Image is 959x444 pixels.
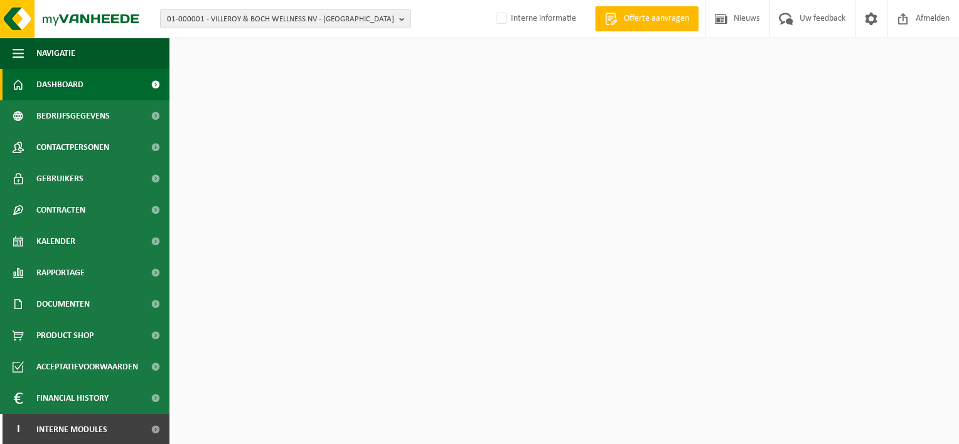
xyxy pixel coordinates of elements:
[36,257,85,288] span: Rapportage
[36,100,110,132] span: Bedrijfsgegevens
[36,38,75,69] span: Navigatie
[36,226,75,257] span: Kalender
[36,383,109,414] span: Financial History
[36,69,83,100] span: Dashboard
[160,9,411,28] button: 01-000001 - VILLEROY & BOCH WELLNESS NV - [GEOGRAPHIC_DATA]
[36,351,138,383] span: Acceptatievoorwaarden
[493,9,576,28] label: Interne informatie
[36,163,83,194] span: Gebruikers
[36,132,109,163] span: Contactpersonen
[36,194,85,226] span: Contracten
[167,10,394,29] span: 01-000001 - VILLEROY & BOCH WELLNESS NV - [GEOGRAPHIC_DATA]
[595,6,699,31] a: Offerte aanvragen
[621,13,692,25] span: Offerte aanvragen
[36,320,94,351] span: Product Shop
[36,288,90,320] span: Documenten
